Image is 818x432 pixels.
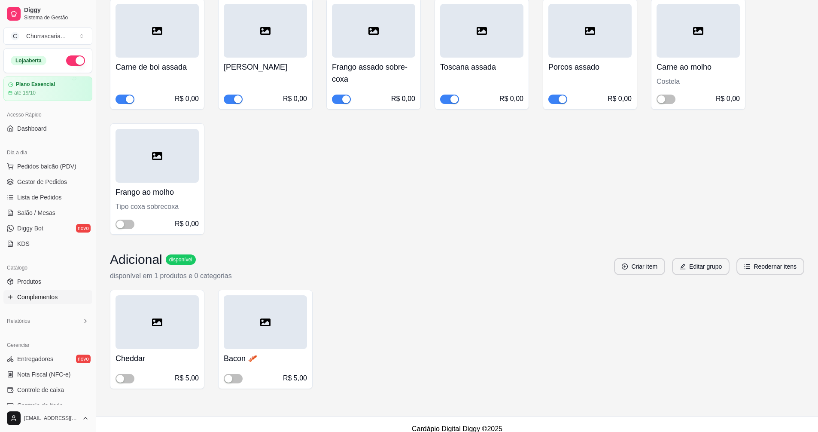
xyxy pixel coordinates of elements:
[3,28,92,45] button: Select a team
[3,275,92,288] a: Produtos
[736,258,804,275] button: ordered-listReodernar itens
[17,401,63,410] span: Controle de fiado
[3,338,92,352] div: Gerenciar
[614,258,665,275] button: plus-circleCriar item
[744,263,750,270] span: ordered-list
[3,352,92,366] a: Entregadoresnovo
[3,122,92,135] a: Dashboard
[3,290,92,304] a: Complementos
[3,221,92,235] a: Diggy Botnovo
[3,146,92,159] div: Dia a dia
[17,124,47,133] span: Dashboard
[175,94,199,104] div: R$ 0,00
[499,94,523,104] div: R$ 0,00
[3,159,92,173] button: Pedidos balcão (PDV)
[17,193,62,202] span: Lista de Pedidos
[167,256,194,263] span: disponível
[716,94,740,104] div: R$ 0,00
[3,261,92,275] div: Catálogo
[17,178,67,186] span: Gestor de Pedidos
[680,263,686,270] span: edit
[66,55,85,66] button: Alterar Status
[17,239,30,248] span: KDS
[3,206,92,220] a: Salão / Mesas
[224,352,307,365] h4: Bacon 🥓
[332,61,415,85] h4: Frango assado sobre-coxa
[672,258,730,275] button: editEditar grupo
[17,355,53,363] span: Entregadores
[175,219,199,229] div: R$ 0,00
[3,237,92,251] a: KDS
[17,370,70,379] span: Nota Fiscal (NFC-e)
[3,3,92,24] a: DiggySistema de Gestão
[17,293,58,301] span: Complementos
[657,77,740,87] div: Costela
[3,383,92,397] a: Controle de caixa
[608,94,632,104] div: R$ 0,00
[440,61,523,73] h4: Toscana assada
[224,61,307,73] h4: [PERSON_NAME]
[14,89,36,96] article: até 19/10
[17,277,41,286] span: Produtos
[3,190,92,204] a: Lista de Pedidos
[3,77,92,101] a: Plano Essencialaté 19/10
[622,263,628,270] span: plus-circle
[3,108,92,122] div: Acesso Rápido
[17,386,64,394] span: Controle de caixa
[26,32,66,40] div: Churrascaria ...
[17,224,43,233] span: Diggy Bot
[391,94,415,104] div: R$ 0,00
[283,373,307,383] div: R$ 5,00
[657,61,740,73] h4: Carne ao molho
[175,373,199,383] div: R$ 5,00
[116,202,199,212] div: Tipo coxa sobrecoxa
[3,408,92,429] button: [EMAIL_ADDRESS][DOMAIN_NAME]
[548,61,632,73] h4: Porcos assado
[110,252,162,267] h3: Adicional
[24,6,89,14] span: Diggy
[3,398,92,412] a: Controle de fiado
[7,318,30,325] span: Relatórios
[11,32,19,40] span: C
[116,61,199,73] h4: Carne de boi assada
[17,162,76,171] span: Pedidos balcão (PDV)
[283,94,307,104] div: R$ 0,00
[3,175,92,189] a: Gestor de Pedidos
[17,208,55,217] span: Salão / Mesas
[116,352,199,365] h4: Cheddar
[24,14,89,21] span: Sistema de Gestão
[110,271,232,281] p: disponível em 1 produtos e 0 categorias
[116,186,199,198] h4: Frango ao molho
[24,415,79,422] span: [EMAIL_ADDRESS][DOMAIN_NAME]
[11,56,46,65] div: Loja aberta
[3,368,92,381] a: Nota Fiscal (NFC-e)
[16,81,55,88] article: Plano Essencial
